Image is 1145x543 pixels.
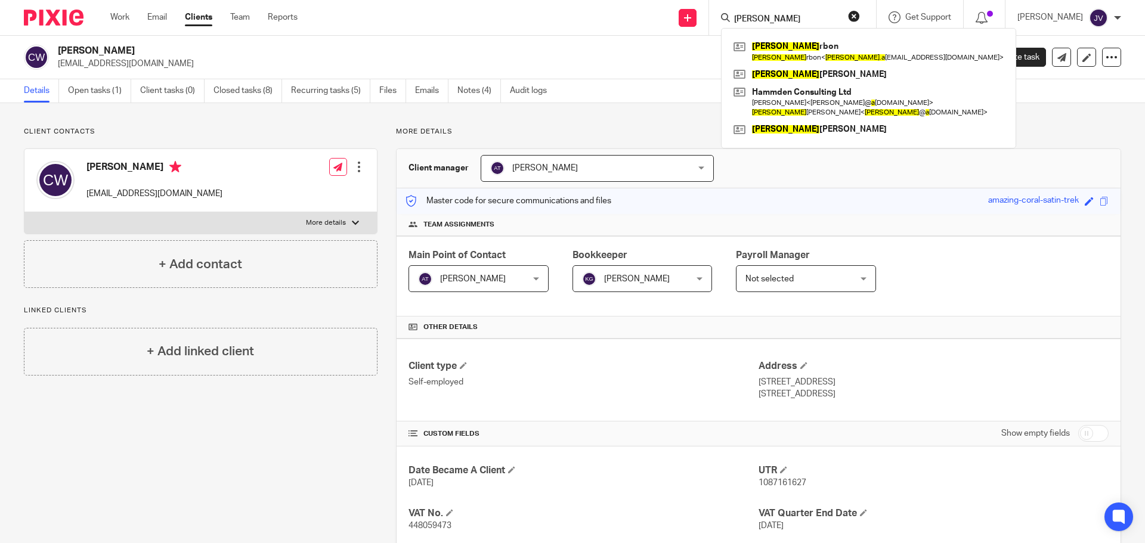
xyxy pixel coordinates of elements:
p: Master code for secure communications and files [406,195,611,207]
p: [PERSON_NAME] [1017,11,1083,23]
i: Primary [169,161,181,173]
p: More details [396,127,1121,136]
span: [DATE] [759,522,784,530]
p: [EMAIL_ADDRESS][DOMAIN_NAME] [86,188,222,200]
button: Clear [848,10,860,22]
h4: CUSTOM FIELDS [409,429,759,439]
p: Client contacts [24,127,377,136]
h4: Date Became A Client [409,464,759,477]
a: Closed tasks (8) [213,79,282,103]
span: [PERSON_NAME] [604,275,670,283]
h3: Client manager [409,162,469,174]
span: Not selected [745,275,794,283]
a: Work [110,11,129,23]
img: svg%3E [24,45,49,70]
a: Clients [185,11,212,23]
div: amazing-coral-satin-trek [988,194,1079,208]
a: Files [379,79,406,103]
a: Team [230,11,250,23]
p: [EMAIL_ADDRESS][DOMAIN_NAME] [58,58,959,70]
span: Main Point of Contact [409,250,506,260]
span: [DATE] [409,479,434,487]
a: Client tasks (0) [140,79,205,103]
span: [PERSON_NAME] [440,275,506,283]
h2: [PERSON_NAME] [58,45,779,57]
a: Recurring tasks (5) [291,79,370,103]
p: Linked clients [24,306,377,315]
h4: + Add contact [159,255,242,274]
a: Emails [415,79,448,103]
img: svg%3E [490,161,505,175]
a: Open tasks (1) [68,79,131,103]
p: [STREET_ADDRESS] [759,376,1109,388]
span: [PERSON_NAME] [512,164,578,172]
p: Self-employed [409,376,759,388]
label: Show empty fields [1001,427,1070,439]
input: Search [733,14,840,25]
span: Bookkeeper [572,250,627,260]
img: Pixie [24,10,83,26]
p: More details [306,218,346,228]
p: [STREET_ADDRESS] [759,388,1109,400]
img: svg%3E [582,272,596,286]
img: svg%3E [418,272,432,286]
span: 448059473 [409,522,451,530]
h4: VAT Quarter End Date [759,507,1109,520]
h4: Client type [409,360,759,373]
img: svg%3E [36,161,75,199]
h4: UTR [759,464,1109,477]
span: Team assignments [423,220,494,229]
a: Audit logs [510,79,556,103]
span: Get Support [905,13,951,21]
h4: Address [759,360,1109,373]
span: Other details [423,322,478,332]
a: Details [24,79,59,103]
h4: VAT No. [409,507,759,520]
img: svg%3E [1089,8,1108,27]
span: 1087161627 [759,479,806,487]
h4: + Add linked client [147,342,254,361]
a: Reports [268,11,298,23]
a: Email [147,11,167,23]
h4: [PERSON_NAME] [86,161,222,176]
a: Notes (4) [457,79,501,103]
span: Payroll Manager [736,250,810,260]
